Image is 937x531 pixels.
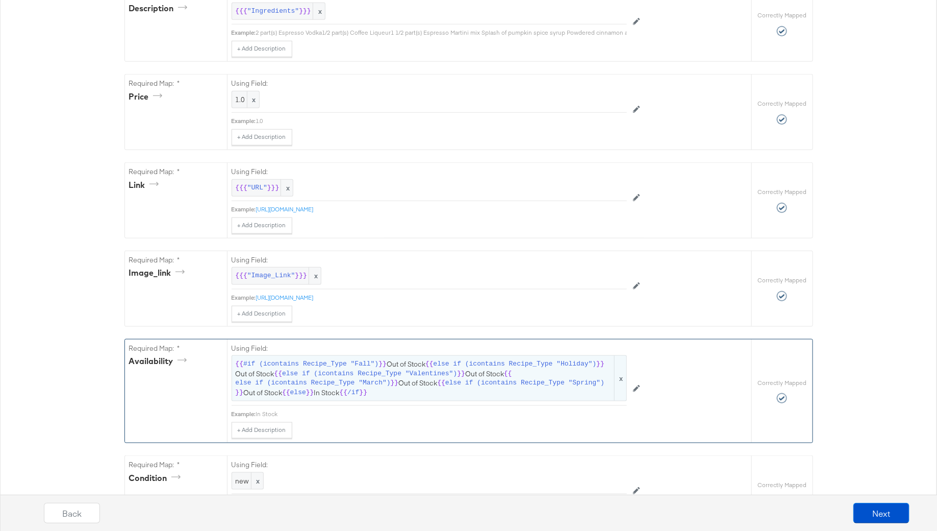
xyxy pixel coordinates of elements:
[313,3,325,20] span: x
[274,369,283,379] span: {{
[232,29,256,37] div: Example:
[247,271,295,281] span: "Image_Link"
[232,79,627,88] label: Using Field:
[232,129,292,146] button: + Add Description
[236,359,623,397] span: Out of Stock Out of Stock Out of Stock Out of Stock Out of Stock In Stock
[236,359,244,369] span: {{
[232,344,627,353] label: Using Field:
[232,41,292,57] button: + Add Description
[243,359,378,369] span: #if (icontains Recipe_Type "Fall")
[853,503,909,523] button: Next
[437,378,445,388] span: {{
[340,388,348,398] span: {{
[290,388,306,398] span: else
[129,3,191,14] div: description
[251,473,263,490] span: x
[129,460,223,470] label: Required Map: *
[236,476,260,486] span: new
[232,255,627,265] label: Using Field:
[129,472,184,484] div: condition
[232,422,292,439] button: + Add Description
[232,306,292,322] button: + Add Description
[445,378,604,388] span: else if (icontains Recipe_Type "Spring")
[256,29,730,37] div: 2 part(s) Espresso Vodka1/2 part(s) Coffee Liqueur1 1/2 part(s) Espresso Martini mix Splash of pu...
[129,267,188,279] div: image_link
[129,255,223,265] label: Required Map: *
[247,7,299,16] span: "Ingredients"
[295,271,307,281] span: }}}
[614,356,626,401] span: x
[267,183,279,193] span: }}}
[757,379,806,387] label: Correctly Mapped
[256,410,627,418] div: In Stock
[232,460,627,470] label: Using Field:
[44,503,100,523] button: Back
[256,294,314,301] a: [URL][DOMAIN_NAME]
[306,388,314,398] span: }}
[425,359,434,369] span: {{
[347,388,359,398] span: /if
[236,95,256,105] span: 1.0
[309,268,321,284] span: x
[391,378,399,388] span: }}
[757,481,806,489] label: Correctly Mapped
[757,188,806,196] label: Correctly Mapped
[236,7,247,16] span: {{{
[299,7,311,16] span: }}}
[247,183,267,193] span: "URL"
[236,271,247,281] span: {{{
[232,218,292,234] button: + Add Description
[757,100,806,108] label: Correctly Mapped
[282,369,457,379] span: else if (icontains Recipe_Type "Valentines")
[236,388,244,398] span: }}
[129,355,190,367] div: availability
[457,369,465,379] span: }}
[232,117,256,125] div: Example:
[232,167,627,177] label: Using Field:
[232,205,256,213] div: Example:
[129,344,223,353] label: Required Map: *
[256,117,627,125] div: 1.0
[434,359,597,369] span: else if (icontains Recipe_Type "Holiday")
[504,369,512,379] span: {{
[360,388,368,398] span: }}
[129,167,223,177] label: Required Map: *
[256,205,314,213] a: [URL][DOMAIN_NAME]
[236,378,391,388] span: else if (icontains Recipe_Type "March")
[757,276,806,284] label: Correctly Mapped
[282,388,290,398] span: {{
[281,180,293,197] span: x
[232,294,256,302] div: Example:
[757,11,806,19] label: Correctly Mapped
[236,183,247,193] span: {{{
[378,359,387,369] span: }}
[129,79,223,88] label: Required Map: *
[247,91,259,108] span: x
[129,91,166,103] div: price
[596,359,604,369] span: }}
[232,410,256,418] div: Example:
[129,179,162,191] div: link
